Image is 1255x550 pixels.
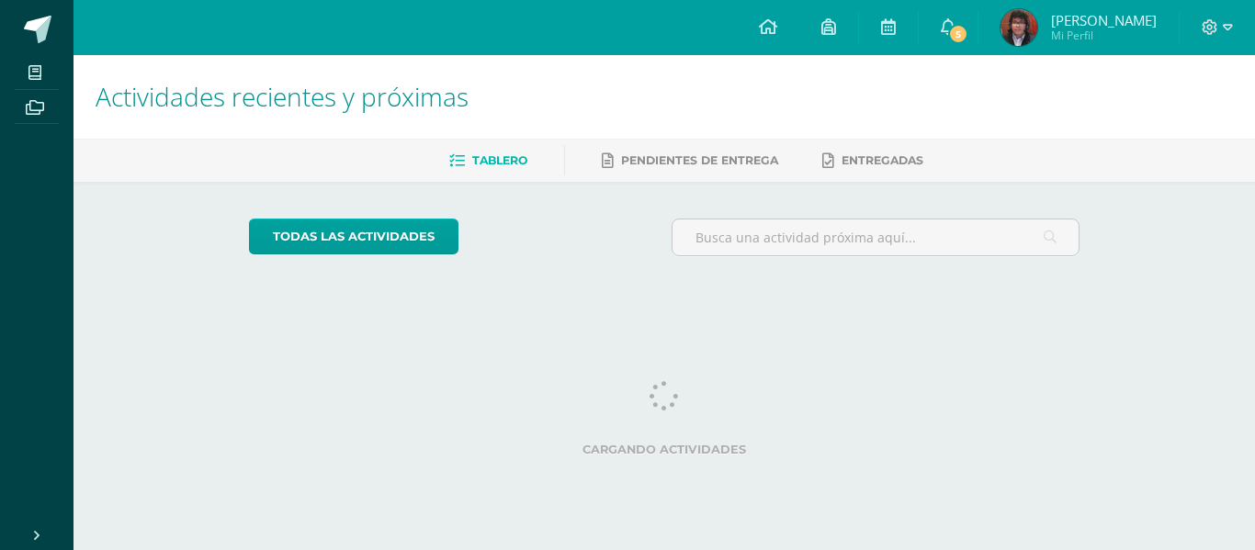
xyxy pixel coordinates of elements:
[1051,28,1157,43] span: Mi Perfil
[822,146,923,175] a: Entregadas
[602,146,778,175] a: Pendientes de entrega
[1001,9,1037,46] img: a8cc2ceca0a8d962bf78a336c7b11f82.png
[1051,11,1157,29] span: [PERSON_NAME]
[449,146,527,175] a: Tablero
[96,79,469,114] span: Actividades recientes y próximas
[948,24,968,44] span: 5
[472,153,527,167] span: Tablero
[621,153,778,167] span: Pendientes de entrega
[249,443,1080,456] label: Cargando actividades
[842,153,923,167] span: Entregadas
[673,219,1080,255] input: Busca una actividad próxima aquí...
[249,219,458,254] a: todas las Actividades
